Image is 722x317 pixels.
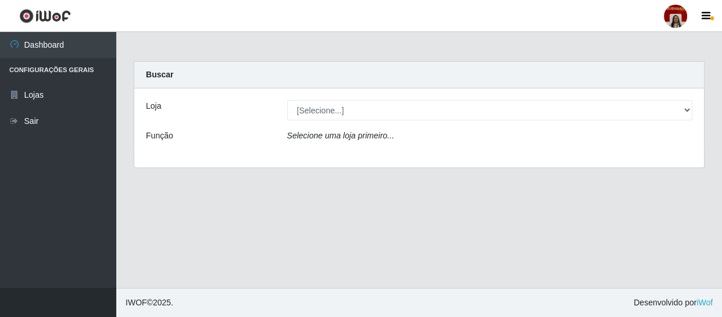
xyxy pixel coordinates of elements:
[696,298,713,307] a: iWof
[146,100,161,112] label: Loja
[287,131,394,140] i: Selecione uma loja primeiro...
[146,130,173,142] label: Função
[634,297,713,309] span: Desenvolvido por
[126,298,147,307] span: IWOF
[146,70,173,79] strong: Buscar
[19,9,71,23] img: CoreUI Logo
[126,297,173,309] span: © 2025 .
